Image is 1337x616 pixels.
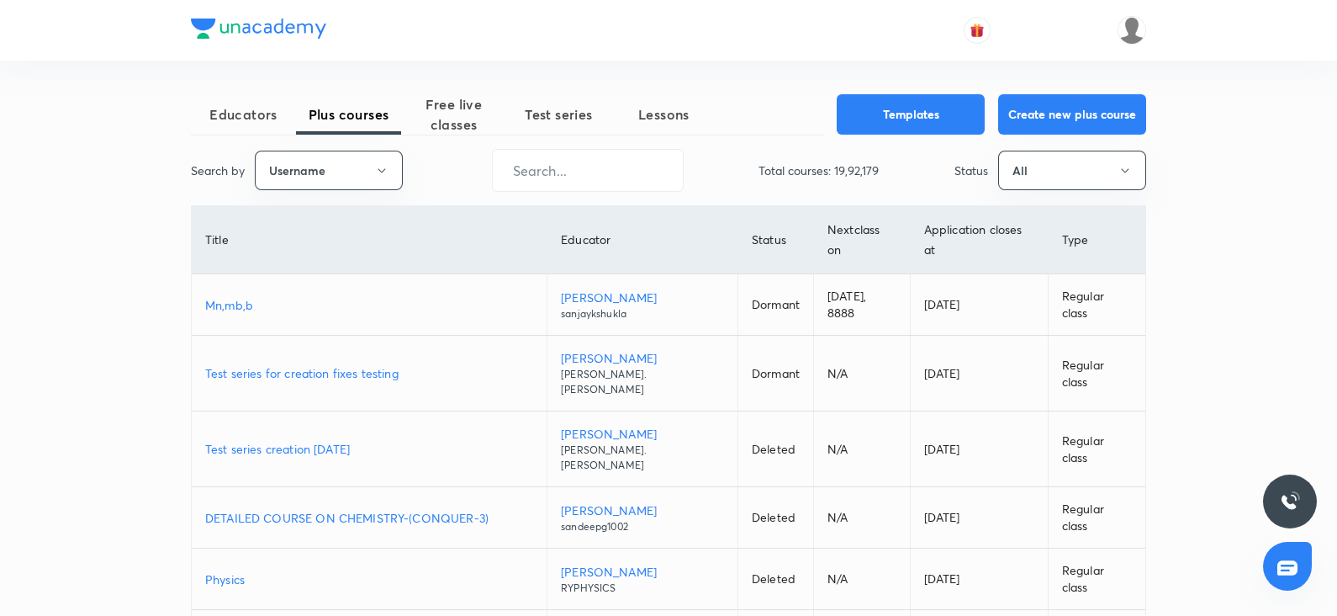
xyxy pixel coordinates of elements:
[814,412,911,487] td: N/A
[191,162,245,179] p: Search by
[910,412,1048,487] td: [DATE]
[1048,412,1145,487] td: Regular class
[998,151,1146,190] button: All
[561,349,724,367] p: [PERSON_NAME]
[547,206,738,274] th: Educator
[814,487,911,549] td: N/A
[296,104,401,125] span: Plus courses
[964,17,991,44] button: avatar
[561,425,724,473] a: [PERSON_NAME][PERSON_NAME].[PERSON_NAME]
[910,206,1048,274] th: Application closes at
[561,581,724,596] p: RYPHYSICS
[561,519,724,534] p: sandeepg1002
[1048,206,1145,274] th: Type
[561,425,724,443] p: [PERSON_NAME]
[205,571,533,588] a: Physics
[737,487,813,549] td: Deleted
[814,549,911,610] td: N/A
[910,274,1048,336] td: [DATE]
[970,23,985,38] img: avatar
[1280,491,1300,512] img: ttu
[1048,549,1145,610] td: Regular class
[611,104,716,125] span: Lessons
[561,306,724,321] p: sanjaykshukla
[255,151,403,190] button: Username
[191,19,326,39] img: Company Logo
[561,563,724,581] p: [PERSON_NAME]
[1048,336,1145,412] td: Regular class
[493,149,683,192] input: Search...
[561,443,724,473] p: [PERSON_NAME].[PERSON_NAME]
[561,367,724,397] p: [PERSON_NAME].[PERSON_NAME]
[737,206,813,274] th: Status
[814,336,911,412] td: N/A
[737,336,813,412] td: Dormant
[191,19,326,43] a: Company Logo
[205,364,533,382] a: Test series for creation fixes testing
[205,296,533,314] a: Mn,mb,b
[205,509,533,527] a: DETAILED COURSE ON CHEMISTRY-(CONQUER-3)
[737,549,813,610] td: Deleted
[837,94,985,135] button: Templates
[561,349,724,397] a: [PERSON_NAME][PERSON_NAME].[PERSON_NAME]
[192,206,547,274] th: Title
[506,104,611,125] span: Test series
[561,289,724,306] p: [PERSON_NAME]
[191,104,296,125] span: Educators
[561,563,724,596] a: [PERSON_NAME]RYPHYSICS
[1048,487,1145,549] td: Regular class
[814,206,911,274] th: Next class on
[814,274,911,336] td: [DATE], 8888
[910,549,1048,610] td: [DATE]
[561,502,724,534] a: [PERSON_NAME]sandeepg1002
[910,336,1048,412] td: [DATE]
[954,162,988,179] p: Status
[561,502,724,519] p: [PERSON_NAME]
[1118,16,1146,45] img: Aarati parsewar
[737,274,813,336] td: Dormant
[205,440,533,458] a: Test series creation [DATE]
[1048,274,1145,336] td: Regular class
[401,94,506,135] span: Free live classes
[737,412,813,487] td: Deleted
[910,487,1048,549] td: [DATE]
[561,289,724,321] a: [PERSON_NAME]sanjaykshukla
[758,162,879,179] p: Total courses: 19,92,179
[998,94,1146,135] button: Create new plus course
